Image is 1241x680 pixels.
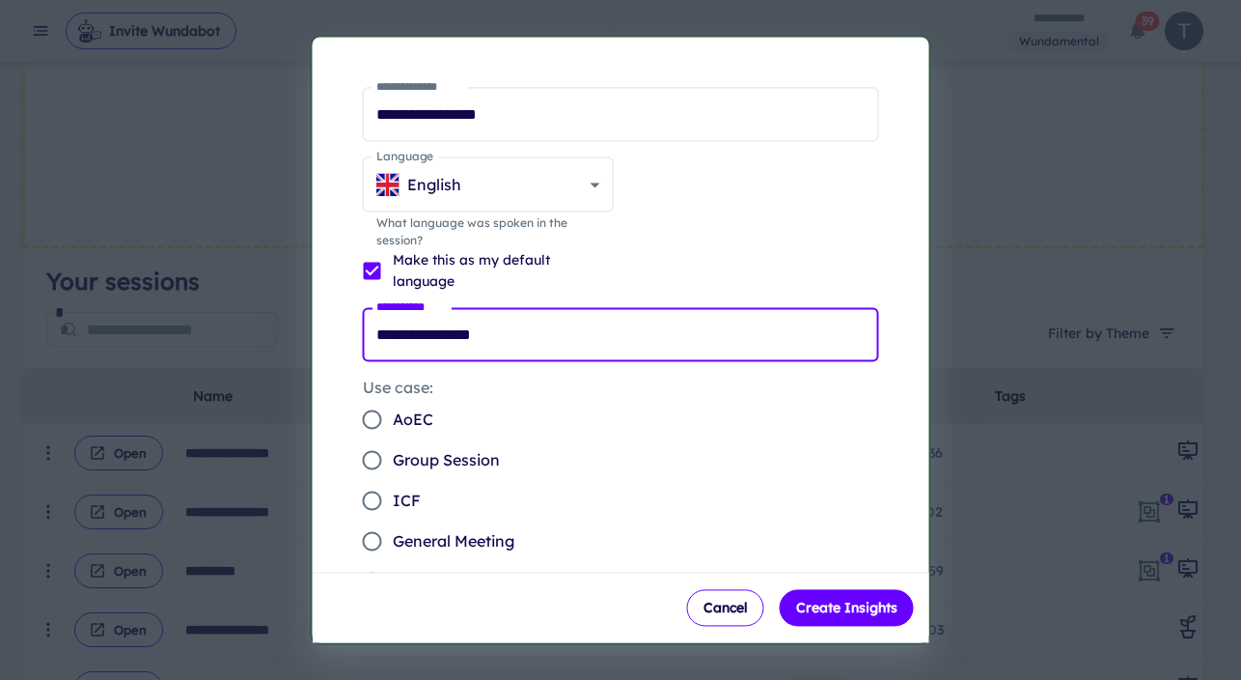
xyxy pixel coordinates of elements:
img: GB [376,173,400,196]
button: Cancel [687,590,764,627]
span: General Meeting [393,529,514,552]
button: Create Insights [780,590,914,627]
span: ICF [393,489,421,512]
p: Make this as my default language [393,249,598,292]
span: AoEC [393,408,433,431]
span: Group Session [393,448,500,471]
p: What language was spoken in the session? [376,214,600,249]
label: Language [376,148,433,164]
legend: Use case: [363,377,433,399]
span: Coaching [393,570,464,593]
p: English [407,173,461,196]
